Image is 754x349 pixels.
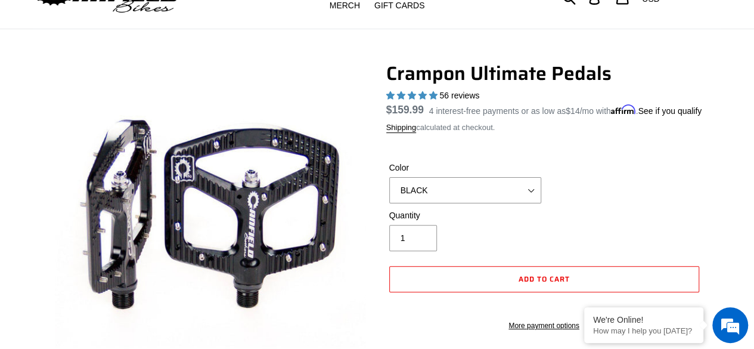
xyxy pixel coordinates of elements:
[330,1,360,11] span: MERCH
[611,104,636,115] span: Affirm
[196,6,224,35] div: Minimize live chat window
[519,273,570,285] span: Add to cart
[429,102,702,118] p: 4 interest-free payments or as low as /mo with .
[69,101,165,221] span: We're online!
[80,67,218,82] div: Chat with us now
[386,91,440,100] span: 4.95 stars
[374,1,425,11] span: GIFT CARDS
[389,209,541,222] label: Quantity
[389,162,541,174] label: Color
[389,266,699,292] button: Add to cart
[566,106,579,116] span: $14
[386,122,702,134] div: calculated at checkout.
[593,315,694,325] div: We're Online!
[386,62,702,85] h1: Crampon Ultimate Pedals
[13,66,31,84] div: Navigation go back
[439,91,479,100] span: 56 reviews
[638,106,702,116] a: See if you qualify - Learn more about Affirm Financing (opens in modal)
[386,104,424,116] span: $159.99
[38,60,68,89] img: d_696896380_company_1647369064580_696896380
[389,320,699,331] a: More payment options
[6,227,227,268] textarea: Type your message and hit 'Enter'
[386,123,417,133] a: Shipping
[593,326,694,335] p: How may I help you today?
